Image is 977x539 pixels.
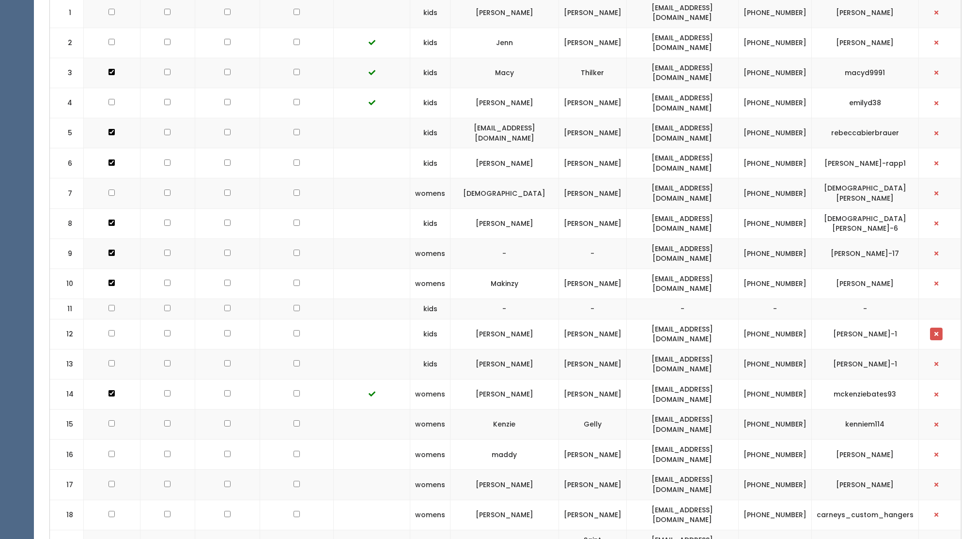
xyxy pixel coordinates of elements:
td: [PERSON_NAME] [558,440,626,470]
td: maddy [450,440,558,470]
td: - [450,238,558,269]
td: womens [410,440,450,470]
td: [PERSON_NAME] [558,208,626,238]
td: [PHONE_NUMBER] [738,178,811,208]
td: [PERSON_NAME]-rapp1 [811,148,918,178]
td: womens [410,379,450,409]
td: [PERSON_NAME] [450,379,558,409]
td: [EMAIL_ADDRESS][DOMAIN_NAME] [626,88,738,118]
td: carneys_custom_hangers [811,500,918,530]
td: [PHONE_NUMBER] [738,58,811,88]
td: rebeccabierbrauer [811,118,918,148]
td: [PHONE_NUMBER] [738,208,811,238]
td: [PERSON_NAME] [811,470,918,500]
td: 7 [50,178,84,208]
td: 16 [50,440,84,470]
td: [EMAIL_ADDRESS][DOMAIN_NAME] [626,148,738,178]
td: 13 [50,349,84,379]
td: [DEMOGRAPHIC_DATA][PERSON_NAME] [811,178,918,208]
td: - [558,238,626,269]
td: [PHONE_NUMBER] [738,470,811,500]
td: womens [410,269,450,299]
td: [PHONE_NUMBER] [738,379,811,409]
td: Macy [450,58,558,88]
td: [PHONE_NUMBER] [738,118,811,148]
td: [PHONE_NUMBER] [738,500,811,530]
td: [EMAIL_ADDRESS][DOMAIN_NAME] [626,349,738,379]
td: 17 [50,470,84,500]
td: [PHONE_NUMBER] [738,148,811,178]
td: womens [410,410,450,440]
td: macyd9991 [811,58,918,88]
td: [EMAIL_ADDRESS][DOMAIN_NAME] [626,178,738,208]
td: [PERSON_NAME]-1 [811,319,918,349]
td: - [558,299,626,319]
td: 4 [50,88,84,118]
td: 18 [50,500,84,530]
td: [PERSON_NAME]-1 [811,349,918,379]
td: [PERSON_NAME] [558,470,626,500]
td: [PERSON_NAME] [558,28,626,58]
td: [PERSON_NAME] [558,88,626,118]
td: [PERSON_NAME] [558,319,626,349]
td: [PHONE_NUMBER] [738,319,811,349]
td: kids [410,28,450,58]
td: [EMAIL_ADDRESS][DOMAIN_NAME] [626,208,738,238]
td: 14 [50,379,84,409]
td: [PERSON_NAME] [811,269,918,299]
td: [PERSON_NAME] [811,440,918,470]
td: [EMAIL_ADDRESS][DOMAIN_NAME] [626,470,738,500]
td: [PERSON_NAME] [450,148,558,178]
td: [PHONE_NUMBER] [738,269,811,299]
td: [DEMOGRAPHIC_DATA][PERSON_NAME]-6 [811,208,918,238]
td: kids [410,88,450,118]
td: kids [410,118,450,148]
td: kids [410,58,450,88]
td: Kenzie [450,410,558,440]
td: 9 [50,238,84,269]
td: [EMAIL_ADDRESS][DOMAIN_NAME] [450,118,558,148]
td: 3 [50,58,84,88]
td: [PHONE_NUMBER] [738,238,811,269]
td: [PERSON_NAME] [558,178,626,208]
td: womens [410,238,450,269]
td: [PERSON_NAME]-17 [811,238,918,269]
td: [PERSON_NAME] [558,148,626,178]
td: [PHONE_NUMBER] [738,88,811,118]
td: Thilker [558,58,626,88]
td: [PERSON_NAME] [450,319,558,349]
td: Makinzy [450,269,558,299]
td: [PERSON_NAME] [558,500,626,530]
td: [EMAIL_ADDRESS][DOMAIN_NAME] [626,28,738,58]
td: Jenn [450,28,558,58]
td: - [450,299,558,319]
td: 8 [50,208,84,238]
td: [PERSON_NAME] [811,28,918,58]
td: [PERSON_NAME] [558,379,626,409]
td: [EMAIL_ADDRESS][DOMAIN_NAME] [626,118,738,148]
td: kids [410,299,450,319]
td: [PERSON_NAME] [450,349,558,379]
td: [PERSON_NAME] [558,269,626,299]
td: [EMAIL_ADDRESS][DOMAIN_NAME] [626,319,738,349]
td: womens [410,500,450,530]
td: 10 [50,269,84,299]
td: [EMAIL_ADDRESS][DOMAIN_NAME] [626,379,738,409]
td: 15 [50,410,84,440]
td: [DEMOGRAPHIC_DATA] [450,178,558,208]
td: 2 [50,28,84,58]
td: [PERSON_NAME] [450,88,558,118]
td: [PHONE_NUMBER] [738,440,811,470]
td: - [811,299,918,319]
td: kids [410,148,450,178]
td: kenniem114 [811,410,918,440]
td: [PHONE_NUMBER] [738,28,811,58]
td: [EMAIL_ADDRESS][DOMAIN_NAME] [626,440,738,470]
td: Gelly [558,410,626,440]
td: womens [410,178,450,208]
td: mckenziebates93 [811,379,918,409]
td: [PERSON_NAME] [558,118,626,148]
td: [PHONE_NUMBER] [738,349,811,379]
td: [PERSON_NAME] [450,208,558,238]
td: [EMAIL_ADDRESS][DOMAIN_NAME] [626,269,738,299]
